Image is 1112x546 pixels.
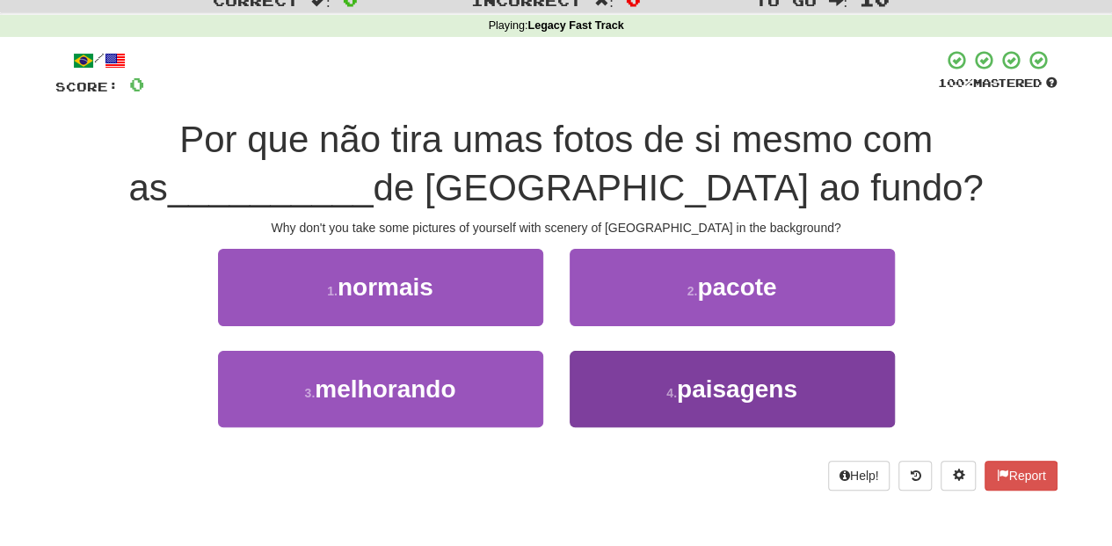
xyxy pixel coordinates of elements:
[55,219,1057,237] div: Why don't you take some pictures of yourself with scenery of [GEOGRAPHIC_DATA] in the background?
[55,79,119,94] span: Score:
[315,375,455,403] span: melhorando
[168,167,374,208] span: __________
[129,73,144,95] span: 0
[898,461,932,491] button: Round history (alt+y)
[128,119,932,208] span: Por que não tira umas fotos de si mesmo com as
[666,386,677,400] small: 4 .
[305,386,316,400] small: 3 .
[570,249,895,325] button: 2.pacote
[218,351,543,427] button: 3.melhorando
[687,284,698,298] small: 2 .
[527,19,623,32] strong: Legacy Fast Track
[938,76,1057,91] div: Mastered
[697,273,776,301] span: pacote
[373,167,983,208] span: de [GEOGRAPHIC_DATA] ao fundo?
[218,249,543,325] button: 1.normais
[327,284,338,298] small: 1 .
[55,49,144,71] div: /
[338,273,433,301] span: normais
[828,461,890,491] button: Help!
[938,76,973,90] span: 100 %
[985,461,1057,491] button: Report
[570,351,895,427] button: 4.paisagens
[677,375,797,403] span: paisagens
